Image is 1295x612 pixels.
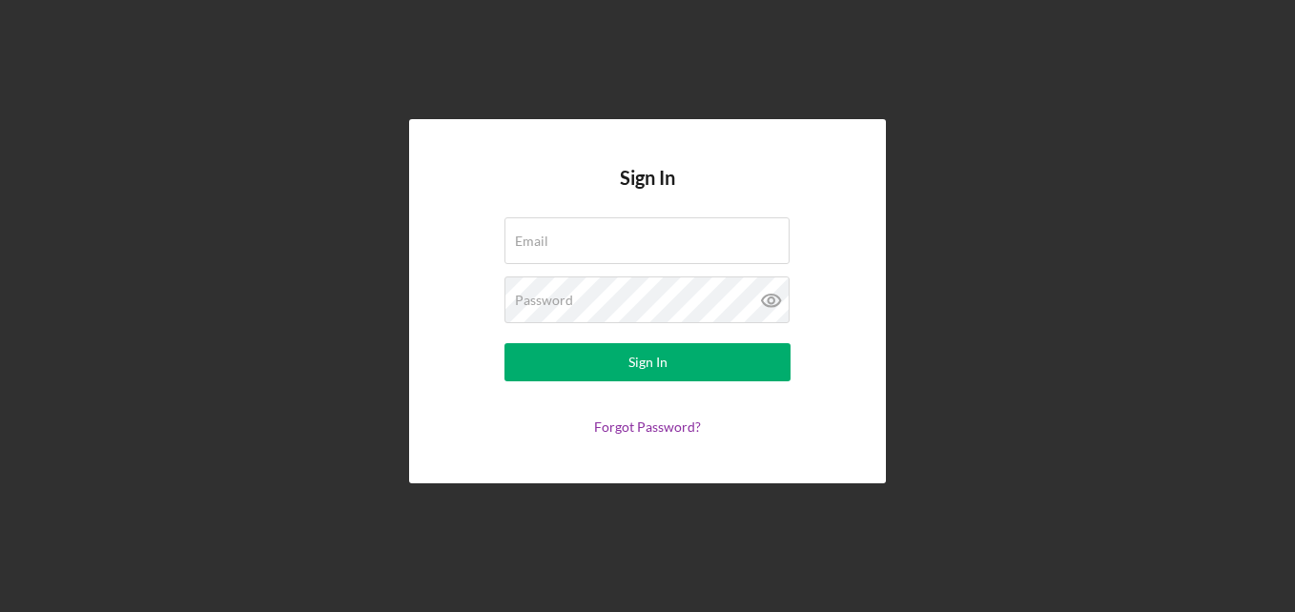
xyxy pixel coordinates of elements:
div: Sign In [628,343,668,381]
label: Password [515,293,573,308]
h4: Sign In [620,167,675,217]
a: Forgot Password? [594,418,701,435]
label: Email [515,234,548,249]
button: Sign In [504,343,791,381]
